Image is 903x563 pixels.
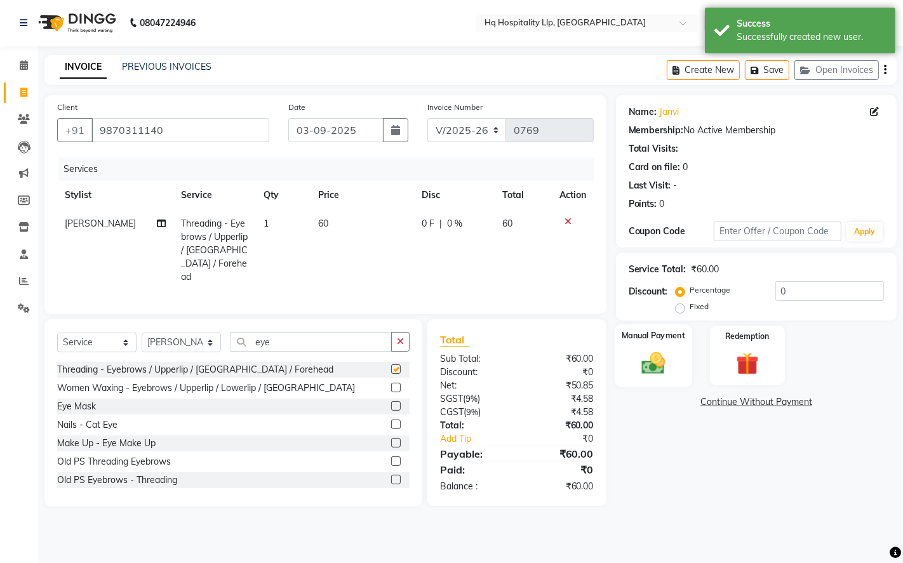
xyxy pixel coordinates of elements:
div: Balance : [431,480,517,493]
div: Net: [431,379,517,392]
input: Enter Offer / Coupon Code [714,222,841,241]
button: Open Invoices [794,60,879,80]
label: Redemption [725,331,769,342]
div: Services [58,157,603,181]
th: Stylist [57,181,173,209]
span: 0 F [422,217,434,230]
div: Total Visits: [629,142,679,156]
span: 0 % [447,217,462,230]
div: ₹60.00 [517,480,603,493]
span: SGST [440,393,463,404]
div: Old PS Eyebrows - Threading [57,474,177,487]
th: Total [495,181,552,209]
label: Fixed [690,301,709,312]
div: Make Up - Eye Make Up [57,437,156,450]
button: Create New [667,60,740,80]
div: Membership: [629,124,684,137]
div: Last Visit: [629,179,671,192]
label: Date [288,102,305,113]
img: logo [32,5,119,41]
div: ₹60.00 [517,352,603,366]
div: Card on file: [629,161,681,174]
div: ( ) [431,392,517,406]
div: - [674,179,678,192]
div: Name: [629,105,657,119]
div: Threading - Eyebrows / Upperlip / [GEOGRAPHIC_DATA] / Forehead [57,363,333,376]
div: Eye Mask [57,400,96,413]
a: PREVIOUS INVOICES [122,61,211,72]
input: Search or Scan [231,332,392,352]
div: 0 [683,161,688,174]
span: | [439,217,442,230]
span: 60 [319,218,329,229]
div: ₹0 [531,432,603,446]
div: Paid: [431,462,517,477]
div: ( ) [431,406,517,419]
a: Janvi [660,105,679,119]
b: 08047224946 [140,5,196,41]
div: ₹60.00 [517,419,603,432]
span: 9% [465,394,478,404]
div: Payable: [431,446,517,461]
div: ₹60.00 [692,263,719,276]
div: ₹0 [517,366,603,379]
div: Successfully created new user. [737,30,886,44]
div: ₹0 [517,462,603,477]
div: ₹50.85 [517,379,603,392]
button: Save [745,60,789,80]
label: Client [57,102,77,113]
a: INVOICE [60,56,107,79]
div: Success [737,17,886,30]
th: Disc [414,181,495,209]
input: Search by Name/Mobile/Email/Code [91,118,269,142]
a: Continue Without Payment [619,395,894,409]
div: Old PS Threading Eyebrows [57,455,171,468]
div: 0 [660,197,665,211]
div: Points: [629,197,657,211]
div: Nails - Cat Eye [57,418,117,432]
div: ₹60.00 [517,446,603,461]
span: CGST [440,406,464,418]
div: No Active Membership [629,124,884,137]
button: +91 [57,118,93,142]
span: 60 [503,218,513,229]
div: Discount: [629,285,668,298]
label: Percentage [690,284,731,296]
div: Total: [431,419,517,432]
span: Total [440,333,469,347]
span: [PERSON_NAME] [65,218,136,229]
div: ₹4.58 [517,392,603,406]
th: Action [552,181,594,209]
th: Price [311,181,415,209]
a: Add Tip [431,432,532,446]
span: Threading - Eyebrows / Upperlip / [GEOGRAPHIC_DATA] / Forehead [181,218,248,282]
div: Sub Total: [431,352,517,366]
div: Women Waxing - Eyebrows / Upperlip / Lowerlip / [GEOGRAPHIC_DATA] [57,381,355,395]
div: Discount: [431,366,517,379]
th: Qty [256,181,311,209]
label: Manual Payment [622,329,685,341]
th: Service [173,181,256,209]
span: 9% [466,407,478,417]
div: Service Total: [629,263,686,276]
div: ₹4.58 [517,406,603,419]
div: Coupon Code [629,225,714,238]
img: _gift.svg [729,350,766,378]
img: _cash.svg [634,349,672,376]
span: 1 [264,218,269,229]
label: Invoice Number [427,102,483,113]
button: Apply [846,222,883,241]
